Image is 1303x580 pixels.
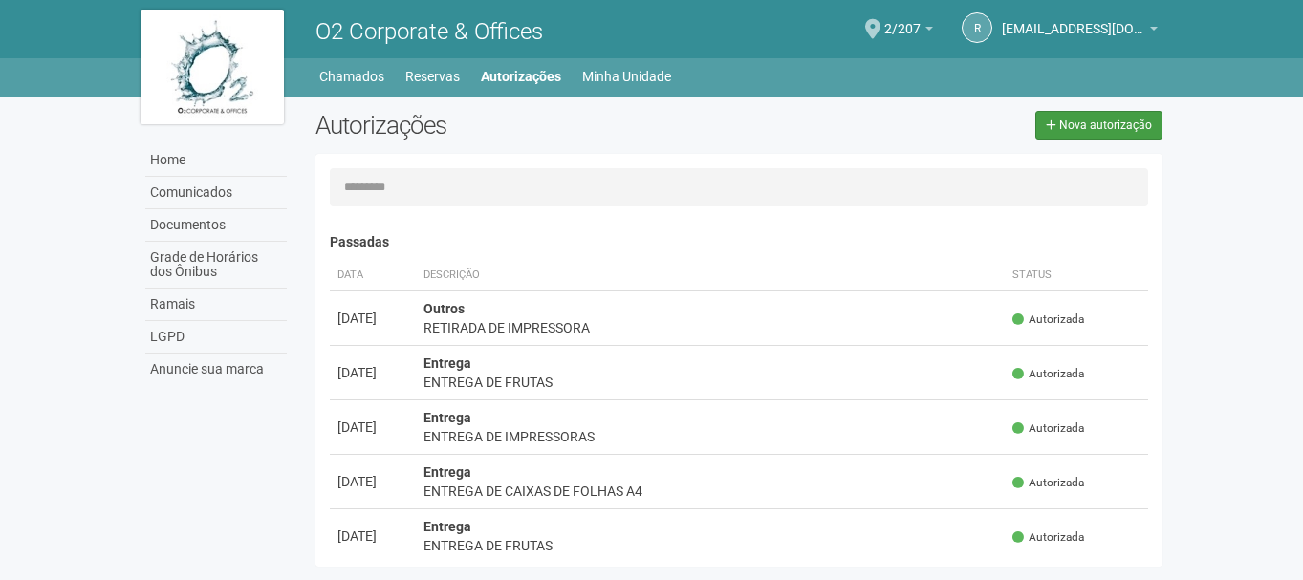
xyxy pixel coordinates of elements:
a: r [962,12,992,43]
a: Documentos [145,209,287,242]
div: [DATE] [337,472,408,491]
th: Descrição [416,260,1006,291]
a: [EMAIL_ADDRESS][DOMAIN_NAME] [1002,24,1158,39]
span: O2 Corporate & Offices [315,18,543,45]
strong: Entrega [423,464,471,480]
a: Nova autorização [1035,111,1162,140]
span: Autorizada [1012,420,1084,437]
span: Nova autorização [1059,118,1152,132]
strong: Outros [423,301,465,316]
img: logo.jpg [141,10,284,124]
span: Autorizada [1012,529,1084,546]
span: 2/207 [884,3,921,36]
h4: Passadas [330,235,1149,249]
a: LGPD [145,321,287,354]
span: Autorizada [1012,311,1084,328]
a: Minha Unidade [582,63,671,90]
div: [DATE] [337,526,408,546]
div: [DATE] [337,309,408,328]
strong: Entrega [423,410,471,425]
a: Anuncie sua marca [145,354,287,385]
div: [DATE] [337,418,408,437]
span: Autorizada [1012,475,1084,491]
span: Autorizada [1012,366,1084,382]
a: 2/207 [884,24,933,39]
div: [DATE] [337,363,408,382]
th: Data [330,260,416,291]
strong: Entrega [423,519,471,534]
a: Reservas [405,63,460,90]
div: ENTREGA DE FRUTAS [423,373,998,392]
a: Ramais [145,289,287,321]
a: Home [145,144,287,177]
h2: Autorizações [315,111,725,140]
a: Comunicados [145,177,287,209]
th: Status [1005,260,1148,291]
span: recepcao@benassirio.com.br [1002,3,1145,36]
div: ENTREGA DE FRUTAS [423,536,998,555]
a: Grade de Horários dos Ônibus [145,242,287,289]
div: RETIRADA DE IMPRESSORA [423,318,998,337]
a: Autorizações [481,63,561,90]
a: Chamados [319,63,384,90]
div: ENTREGA DE CAIXAS DE FOLHAS A4 [423,482,998,501]
div: ENTREGA DE IMPRESSORAS [423,427,998,446]
strong: Entrega [423,355,471,371]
